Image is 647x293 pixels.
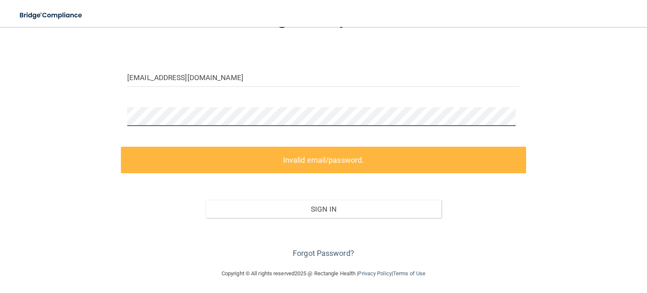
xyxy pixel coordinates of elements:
label: Invalid email/password. [121,147,526,173]
a: Terms of Use [393,270,425,277]
div: Copyright © All rights reserved 2025 @ Rectangle Health | | [170,260,477,287]
input: Email [127,68,520,87]
button: Sign In [206,200,441,218]
img: bridge_compliance_login_screen.278c3ca4.svg [13,7,90,24]
a: Privacy Policy [358,270,391,277]
a: Forgot Password? [293,249,354,258]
